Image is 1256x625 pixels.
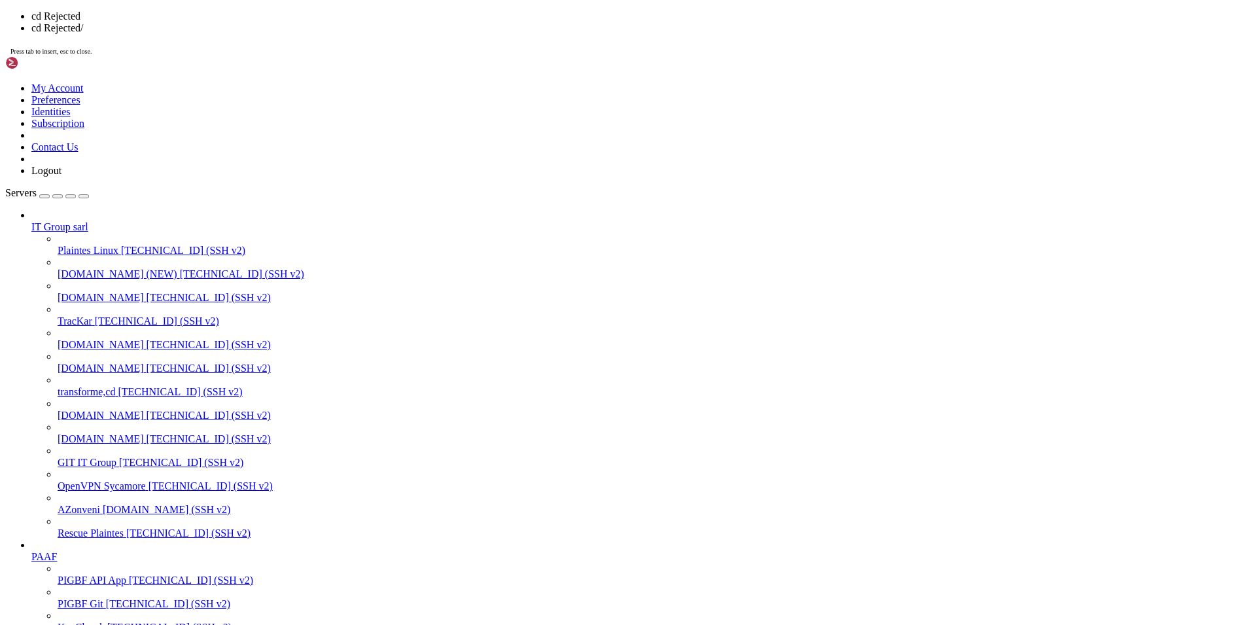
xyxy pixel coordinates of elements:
[31,94,80,105] a: Preferences
[31,141,78,152] a: Contact Us
[5,342,1087,353] x-row: sftp> cd OUTBOUND
[58,598,1251,610] a: PIGBF Git [TECHNICAL_ID] (SSH v2)
[58,504,1251,516] a: AZonveni [DOMAIN_NAME] (SSH v2)
[5,60,1087,71] x-row: New release '24.04.3 LTS' available.
[5,386,1087,397] x-row: sftp> cd Archive
[58,586,1251,610] li: PIGBF Git [TECHNICAL_ID] (SSH v2)
[58,245,118,256] span: Plaintes Linux
[31,82,84,94] a: My Account
[31,10,1251,22] li: cd Rejected
[5,255,1087,266] x-row: Last login: [DATE] from [TECHNICAL_ID]
[58,386,1251,398] a: transforme,cd [TECHNICAL_ID] (SSH v2)
[58,527,124,539] span: Rescue Plaintes
[58,304,1251,327] li: TracKar [TECHNICAL_ID] (SSH v2)
[5,125,1087,136] x-row: _/ / / / / /_/ // / / /_/ // /_/ // /_/ / / /_/ // _, _// /___
[58,563,1251,586] li: PIGBF API App [TECHNICAL_ID] (SSH v2)
[99,266,105,277] span: ~
[5,473,1087,484] x-row: TMP210_43000870721_43000870721_MD_12092025_PAAF_TEST_3.csv TMP210_43100189266_43100189266_MD_1209...
[5,147,1087,158] x-row: /_/
[5,419,1087,430] x-row: TMP210_43100189266_43100189266_MD_12092025_PAAF_TEST_4.csv TMP212_43100189266_43100189266_MD_1209...
[5,71,1087,82] x-row: Run 'do-release-upgrade' to upgrade to it.
[5,114,1087,125] x-row: / / / / / / __ / ___// __ \ / / / // __ \ / / / // /_/ // /
[5,49,1087,60] x-row: * Support: [URL][DOMAIN_NAME]
[5,375,1087,386] x-row: TMP212_43100189266_43100189266_SD_20092025_PAAF_00001.csv
[5,353,1087,365] x-row: sftp> ls
[58,433,1251,445] a: [DOMAIN_NAME] [TECHNICAL_ID] (SSH v2)
[58,516,1251,539] li: Rescue Plaintes [TECHNICAL_ID] (SSH v2)
[119,457,243,468] span: [TECHNICAL_ID] (SSH v2)
[58,292,1251,304] a: [DOMAIN_NAME] [TECHNICAL_ID] (SSH v2)
[5,201,1087,212] x-row: please don't hesitate to contact us at :
[58,245,1251,257] a: Plaintes Linux [TECHNICAL_ID] (SSH v2)
[148,480,273,491] span: [TECHNICAL_ID] (SSH v2)
[5,187,37,198] span: Servers
[10,48,92,55] span: Press tab to insert, esc to close.
[5,408,1087,419] x-row: TMP210_43000870721_43000870721_MD_12092025_PAAF_TEST_3.csv TMP210_43100189266_43100189266_MD_1209...
[147,339,271,350] span: [TECHNICAL_ID] (SSH v2)
[5,38,1087,49] x-row: * Management: [URL][DOMAIN_NAME]
[5,212,1087,223] x-row: email. [EMAIL_ADDRESS][DOMAIN_NAME]
[58,327,1251,351] li: [DOMAIN_NAME] [TECHNICAL_ID] (SSH v2)
[5,190,1087,202] x-row: This server is hosted by IT Group DRC. If you have any questions or need help,
[31,106,71,117] a: Identities
[58,280,1251,304] li: [DOMAIN_NAME] [TECHNICAL_ID] (SSH v2)
[66,517,71,528] div: (11, 47)
[147,433,271,444] span: [TECHNICAL_ID] (SSH v2)
[5,277,1087,289] x-row: Authorized uses only. All activity may be monitored and reported.
[5,103,1087,115] x-row: / _//_ __/ / ____/_____ ____ __ __ ____ / __ \ / __ \ / ____/
[31,221,1251,233] a: IT Group sarl
[5,516,1087,527] x-row: sftp> cd Re
[58,315,1251,327] a: TracKar [TECHNICAL_ID] (SSH v2)
[5,397,1087,408] x-row: sftp> ls
[58,480,1251,492] a: OpenVPN Sycamore [TECHNICAL_ID] (SSH v2)
[5,321,1087,332] x-row: sftp> ls
[58,575,1251,586] a: PIGBF API App [TECHNICAL_ID] (SSH v2)
[58,598,103,609] span: PIGBF Git
[58,575,126,586] span: PIGBF API App
[147,410,271,421] span: [TECHNICAL_ID] (SSH v2)
[5,365,1087,376] x-row: Archive Processed Rejected
[58,292,144,303] span: [DOMAIN_NAME]
[5,452,1087,463] x-row: sftp> cd Processed/
[58,410,144,421] span: [DOMAIN_NAME]
[5,310,1087,321] x-row: sftp> cd upload
[58,363,1251,374] a: [DOMAIN_NAME] [TECHNICAL_ID] (SSH v2)
[5,288,1087,299] x-row: (paaf@[TECHNICAL_ID]) Password:
[31,551,57,562] span: PAAF
[5,187,89,198] a: Servers
[5,266,1087,277] x-row: : $ sftp paaf@[TECHNICAL_ID] 1022
[58,339,144,350] span: [DOMAIN_NAME]
[5,495,1087,506] x-row: TMP212_43100189266_43100189266_MD_12092025_PAAF_TEST_6.csv
[58,363,144,374] span: [DOMAIN_NAME]
[118,386,242,397] span: [TECHNICAL_ID] (SSH v2)
[58,233,1251,257] li: Plaintes Linux [TECHNICAL_ID] (SSH v2)
[31,551,1251,563] a: PAAF
[58,351,1251,374] li: [DOMAIN_NAME] [TECHNICAL_ID] (SSH v2)
[5,429,1087,440] x-row: TMP212_43100189266_43100189266_MD_12092025_PAAF_TEST_6.csv test.txt
[31,209,1251,539] li: IT Group sarl
[103,504,231,515] span: [DOMAIN_NAME] (SSH v2)
[58,315,92,327] span: TracKar
[180,268,304,279] span: [TECHNICAL_ID] (SSH v2)
[5,56,80,69] img: Shellngn
[58,445,1251,469] li: GIT IT Group [TECHNICAL_ID] (SSH v2)
[5,234,1087,245] x-row: [PHONE_NUMBER]
[31,22,1251,34] li: cd Rejected/
[121,245,245,256] span: [TECHNICAL_ID] (SSH v2)
[5,223,1087,234] x-row: Tel. [PHONE_NUMBER]
[58,398,1251,421] li: [DOMAIN_NAME] [TECHNICAL_ID] (SSH v2)
[126,527,251,539] span: [TECHNICAL_ID] (SSH v2)
[58,457,116,468] span: GIT IT Group
[5,5,1087,16] x-row: Welcome to Ubuntu 22.04.4 LTS (GNU/Linux 5.15.0-113-generic x86_64)
[5,168,1087,179] x-row: Welcome!
[31,118,84,129] a: Subscription
[5,27,1087,38] x-row: * Documentation: [URL][DOMAIN_NAME]
[147,292,271,303] span: [TECHNICAL_ID] (SSH v2)
[58,410,1251,421] a: [DOMAIN_NAME] [TECHNICAL_ID] (SSH v2)
[106,598,230,609] span: [TECHNICAL_ID] (SSH v2)
[5,440,1087,452] x-row: sftp> cd ..
[5,332,1087,343] x-row: INBOUND OUTBOUND
[5,506,1087,517] x-row: sftp> cd ..
[58,492,1251,516] li: AZonveni [DOMAIN_NAME] (SSH v2)
[5,245,1087,256] x-row: IT Group, Partenaire d'Excellence !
